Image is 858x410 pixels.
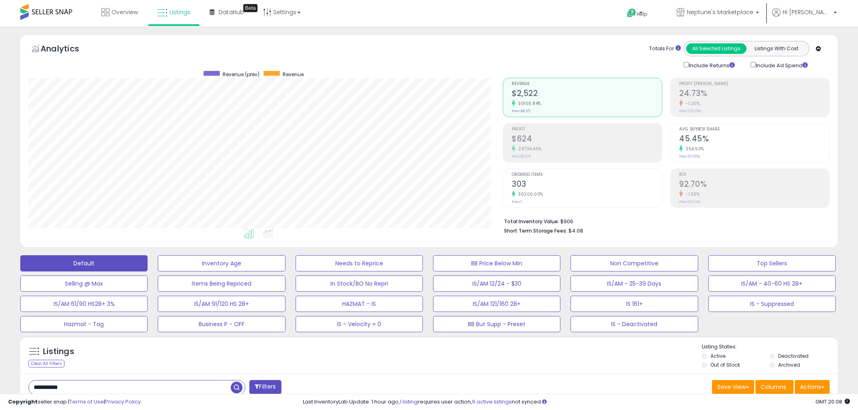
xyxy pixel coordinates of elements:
[20,255,148,271] button: Default
[679,179,829,190] h2: 92.70%
[686,43,746,54] button: All Selected Listings
[679,89,829,100] h2: 24.73%
[515,146,542,152] small: 29734.45%
[296,255,423,271] button: Needs to Reprice
[504,218,559,225] b: Total Inventory Value:
[755,380,794,394] button: Columns
[778,361,800,368] label: Archived
[472,398,512,406] a: 9 active listings
[158,275,285,292] button: Items Being Repriced
[778,352,809,359] label: Deactivated
[219,8,244,16] span: DataHub
[571,296,698,312] button: IS 161+
[679,134,829,145] h2: 45.45%
[678,60,744,70] div: Include Returns
[708,296,836,312] button: IS - Suppressed
[112,8,138,16] span: Overview
[512,173,662,177] span: Ordered Items
[687,8,753,16] span: Neptune's Marketplace
[158,316,285,332] button: Business P - OFF
[105,398,141,406] a: Privacy Policy
[683,191,699,197] small: -1.53%
[637,11,648,17] span: Help
[571,316,698,332] button: IS - Deactivated
[504,227,567,234] b: Short Term Storage Fees:
[626,8,637,18] i: Get Help
[512,82,662,86] span: Revenue
[504,216,824,226] li: $906
[571,275,698,292] button: IS/AM - 25-39 Days
[702,343,838,351] p: Listing States:
[746,43,807,54] button: Listings With Cost
[679,199,700,204] small: Prev: 94.14%
[712,380,754,394] button: Save View
[679,109,701,113] small: Prev: 25.03%
[512,109,530,113] small: Prev: $8.35
[296,275,423,292] button: In Stock/BO No Repri
[568,227,583,235] span: $4.08
[571,255,698,271] button: Non Competitive
[283,71,304,78] span: Revenue
[296,296,423,312] button: HAZMAT - IS
[223,71,260,78] span: Revenue (prev)
[43,346,74,357] h5: Listings
[433,255,560,271] button: BB Price Below Min
[772,8,837,26] a: Hi [PERSON_NAME]
[20,275,148,292] button: Selling @ Max
[512,134,662,145] h2: $624
[512,154,531,159] small: Prev: $2.09
[710,361,740,368] label: Out of Stock
[20,316,148,332] button: Hazmat - Tag
[249,380,281,394] button: Filters
[683,146,704,152] small: 354.50%
[296,316,423,332] button: IS - Velocity = 0
[708,275,836,292] button: IS/AM - 40-60 HS 28+
[710,352,725,359] label: Active
[815,398,850,406] span: 2025-09-12 20:08 GMT
[433,296,560,312] button: IS/AM 121/160 28+
[744,60,821,70] div: Include Ad Spend
[158,255,285,271] button: Inventory Age
[8,398,141,406] div: seller snap | |
[512,89,662,100] h2: $2,522
[303,398,850,406] div: Last InventoryLab Update: 1 hour ago, requires user action, not synced.
[515,191,543,197] small: 30200.00%
[795,380,830,394] button: Actions
[708,255,836,271] button: Top Sellers
[41,43,95,56] h5: Analytics
[515,100,541,107] small: 30100.84%
[679,127,829,132] span: Avg. Buybox Share
[683,100,700,107] small: -1.20%
[158,296,285,312] button: IS/AM 91/120 HS 28+
[679,82,829,86] span: Profit [PERSON_NAME]
[433,275,560,292] button: IS/AM 12/24 - $30
[20,296,148,312] button: IS/AM 61/90 HS28+ 3%
[433,316,560,332] button: BB But Supp - Preset
[512,179,662,190] h2: 303
[8,398,38,406] strong: Copyright
[512,199,522,204] small: Prev: 1
[620,2,663,26] a: Help
[649,45,681,53] div: Totals For
[679,154,700,159] small: Prev: 10.00%
[243,4,257,12] div: Tooltip anchor
[400,398,418,406] a: 1 listing
[69,398,104,406] a: Terms of Use
[512,127,662,132] span: Profit
[761,383,786,391] span: Columns
[28,360,64,367] div: Clear All Filters
[783,8,831,16] span: Hi [PERSON_NAME]
[679,173,829,177] span: ROI
[169,8,191,16] span: Listings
